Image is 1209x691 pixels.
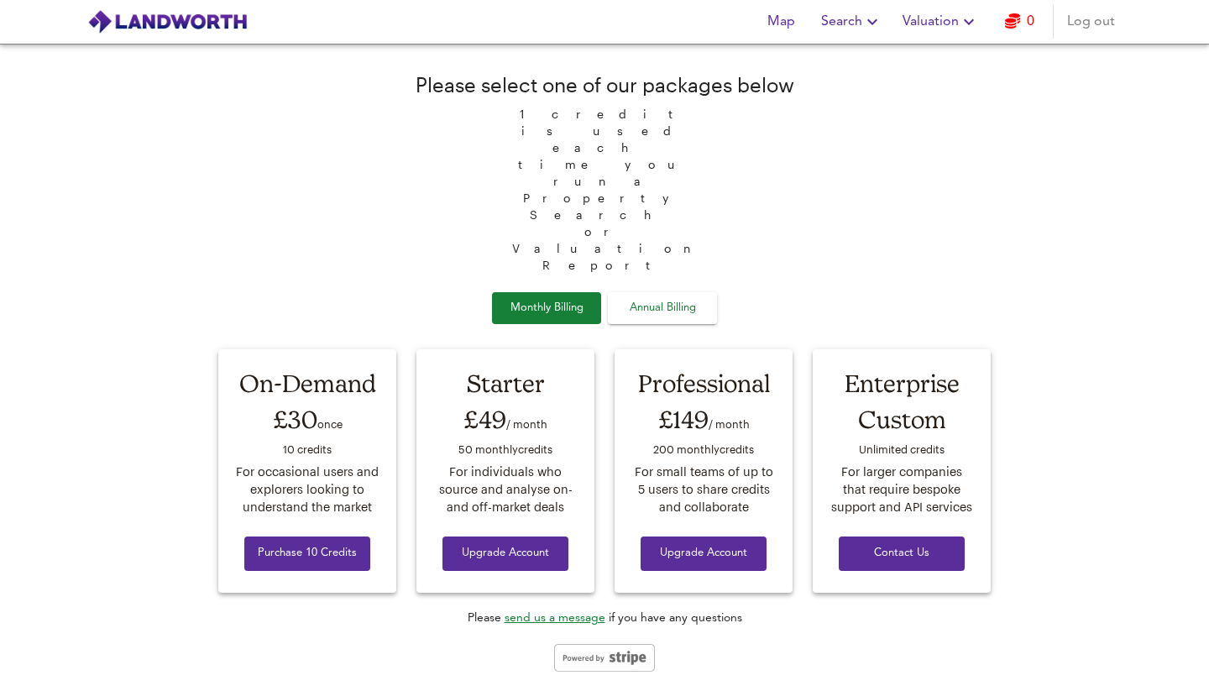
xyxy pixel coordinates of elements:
[839,537,965,571] button: Contact Us
[234,463,380,516] div: For occasional users and explorers looking to understand the market
[258,544,357,563] span: Purchase 10 Credits
[654,544,753,563] span: Upgrade Account
[903,10,979,34] span: Valuation
[554,644,655,673] img: stripe-logo
[244,537,370,571] button: Purchase 10 Credits
[468,610,742,626] div: Please if you have any questions
[709,417,750,430] span: / month
[641,537,767,571] button: Upgrade Account
[432,366,578,400] div: Starter
[829,366,975,400] div: Enterprise
[456,544,555,563] span: Upgrade Account
[234,400,380,438] div: £30
[821,10,882,34] span: Search
[852,544,951,563] span: Contact Us
[754,5,808,39] button: Map
[608,292,717,325] button: Annual Billing
[442,537,568,571] button: Upgrade Account
[896,5,986,39] button: Valuation
[234,438,380,463] div: 10 credit s
[631,438,777,463] div: 200 monthly credit s
[87,9,248,34] img: logo
[631,400,777,438] div: £149
[505,612,605,624] a: send us a message
[992,5,1046,39] button: 0
[829,438,975,463] div: Unlimited credit s
[829,463,975,516] div: For larger companies that require bespoke support and API services
[620,299,704,318] span: Annual Billing
[234,366,380,400] div: On-Demand
[829,400,975,438] div: Custom
[814,5,889,39] button: Search
[1060,5,1122,39] button: Log out
[432,438,578,463] div: 50 monthly credit s
[504,99,705,274] span: 1 credit is used each time you run a Property Search or Valuation Report
[506,417,547,430] span: / month
[432,463,578,516] div: For individuals who source and analyse on- and off-market deals
[432,400,578,438] div: £49
[317,417,343,430] span: once
[631,366,777,400] div: Professional
[416,71,794,99] div: Please select one of our packages below
[631,463,777,516] div: For small teams of up to 5 users to share credits and collaborate
[1005,10,1034,34] a: 0
[761,10,801,34] span: Map
[1067,10,1115,34] span: Log out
